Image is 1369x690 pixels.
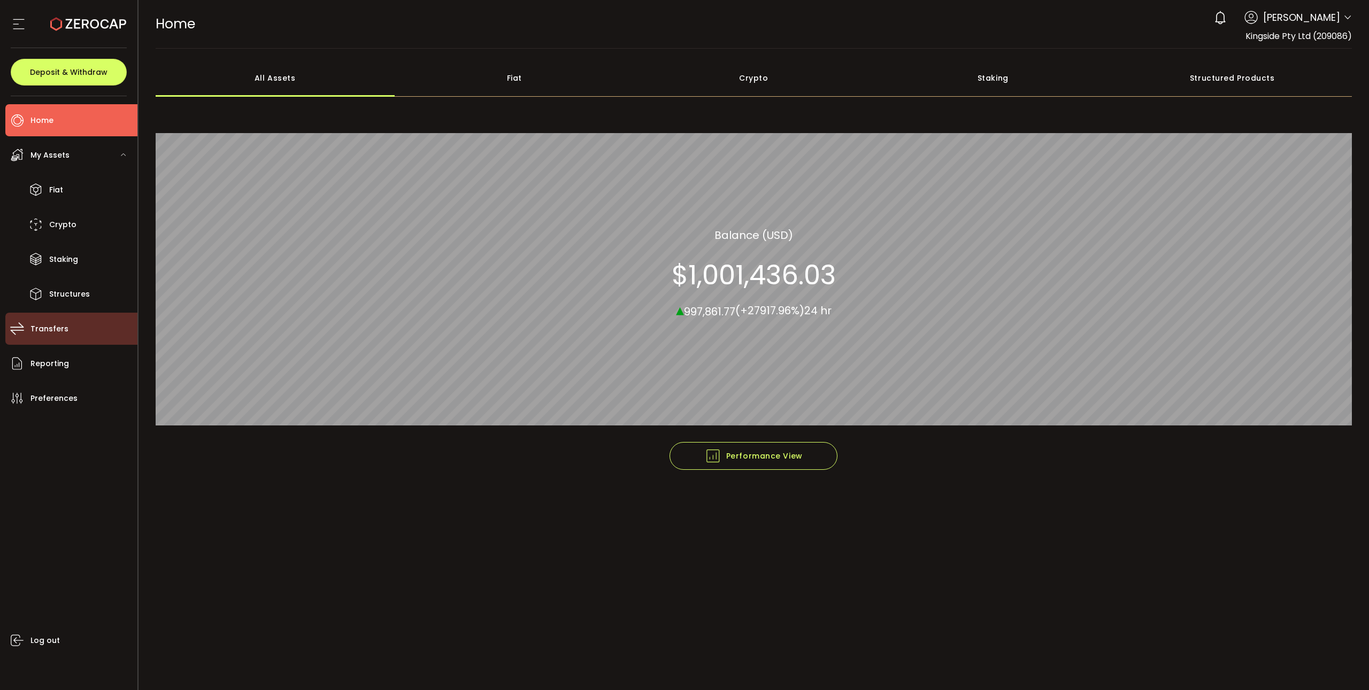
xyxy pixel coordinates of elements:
span: 24 hr [804,303,832,318]
section: Balance (USD) [714,227,793,243]
span: Log out [30,633,60,648]
button: Deposit & Withdraw [11,59,127,86]
span: Transfers [30,321,68,337]
div: Structured Products [1113,59,1352,97]
span: Structures [49,286,90,302]
span: My Assets [30,148,70,163]
span: Performance View [705,448,803,464]
span: Staking [49,252,78,267]
span: Crypto [49,217,76,232]
span: Kingside Pty Ltd (209086) [1245,30,1352,42]
span: [PERSON_NAME] [1263,10,1340,25]
div: All Assets [156,59,395,97]
span: 997,861.77 [684,304,735,319]
iframe: Chat Widget [1242,575,1369,690]
span: (+27917.96%) [735,303,804,318]
span: Reporting [30,356,69,371]
div: Crypto [634,59,874,97]
button: Performance View [670,442,837,470]
span: Fiat [49,182,63,198]
section: $1,001,436.03 [672,259,836,291]
span: Deposit & Withdraw [30,68,107,76]
span: ▴ [676,298,684,321]
span: Preferences [30,391,78,406]
div: Staking [873,59,1113,97]
span: Home [156,14,195,33]
span: Home [30,113,53,128]
div: Fiat [395,59,634,97]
